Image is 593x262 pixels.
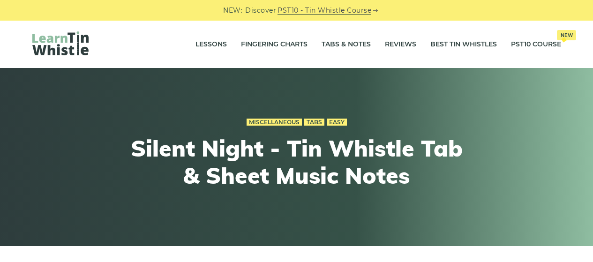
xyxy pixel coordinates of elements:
[247,119,302,126] a: Miscellaneous
[322,33,371,56] a: Tabs & Notes
[124,135,469,189] h1: Silent Night - Tin Whistle Tab & Sheet Music Notes
[195,33,227,56] a: Lessons
[327,119,347,126] a: Easy
[32,31,89,55] img: LearnTinWhistle.com
[241,33,308,56] a: Fingering Charts
[511,33,561,56] a: PST10 CourseNew
[430,33,497,56] a: Best Tin Whistles
[385,33,416,56] a: Reviews
[557,30,576,40] span: New
[304,119,324,126] a: Tabs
